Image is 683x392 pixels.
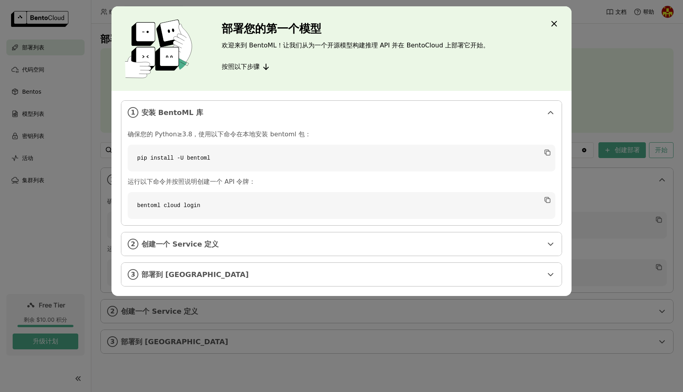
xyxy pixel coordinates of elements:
[121,232,562,256] div: 2创建一个 Service 定义
[222,23,489,35] h3: 部署您的第一个模型
[128,145,555,171] code: pip install -U bentoml
[142,240,543,249] span: 创建一个 Service 定义
[111,6,572,296] div: dialog
[118,19,203,78] img: cover onboarding
[222,41,489,49] p: 欢迎来到 BentoML！让我们从为一个开源模型构建推理 API 并在 BentoCloud 上部署它开始。
[128,192,555,219] code: bentoml cloud login
[128,239,138,249] i: 2
[142,270,543,279] span: 部署到 [GEOGRAPHIC_DATA]
[121,263,562,286] div: 3部署到 [GEOGRAPHIC_DATA]
[142,108,543,117] span: 安装 BentoML 库
[128,269,138,280] i: 3
[222,63,260,71] span: 按照以下步骤
[128,178,555,186] p: 运行以下命令并按照说明创建一个 API 令牌：
[128,107,138,118] i: 1
[121,101,562,124] div: 1安装 BentoML 库
[549,19,559,30] div: Close
[128,130,555,138] p: 确保您的 Python≥3.8，使用以下命令在本地安装 bentoml 包：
